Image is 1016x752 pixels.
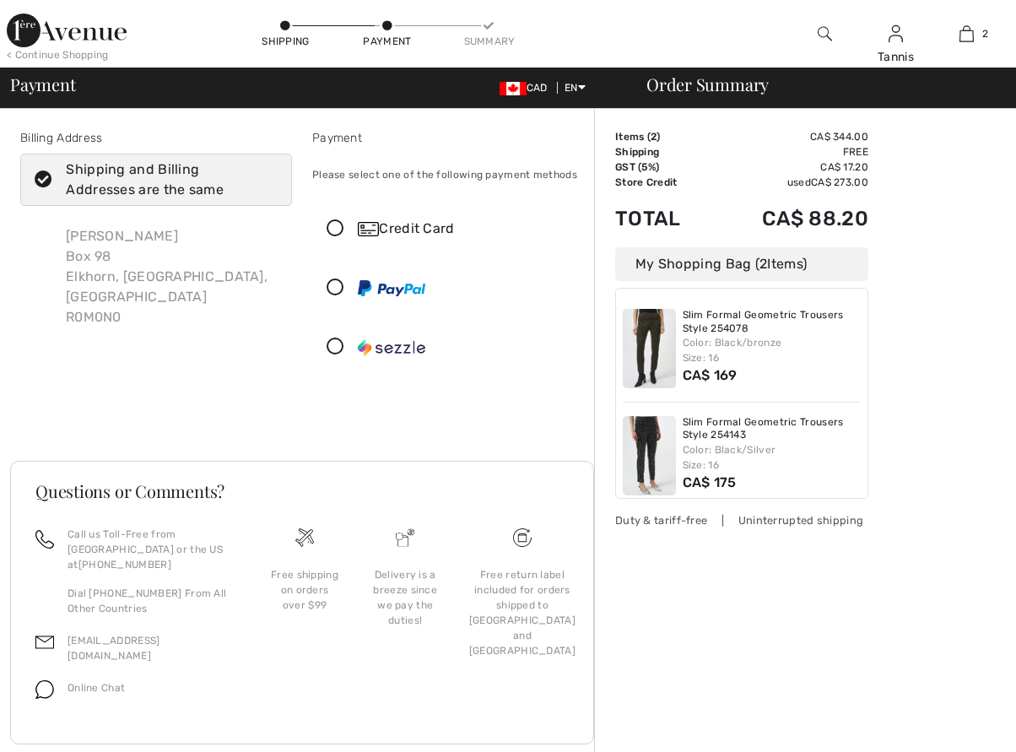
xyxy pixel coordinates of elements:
img: Free shipping on orders over $99 [295,528,314,547]
td: Free [711,144,868,160]
span: CA$ 175 [683,474,737,490]
td: Store Credit [615,175,711,190]
a: Slim Formal Geometric Trousers Style 254143 [683,416,862,442]
div: < Continue Shopping [7,47,109,62]
div: Credit Card [358,219,572,239]
a: [PHONE_NUMBER] [78,559,171,571]
img: My Info [889,24,903,44]
td: Shipping [615,144,711,160]
a: [EMAIL_ADDRESS][DOMAIN_NAME] [68,635,160,662]
img: Slim Formal Geometric Trousers Style 254078 [623,309,676,388]
img: Canadian Dollar [500,82,527,95]
span: CAD [500,82,554,94]
div: Tannis [861,48,930,66]
span: Online Chat [68,682,125,694]
div: My Shopping Bag ( Items) [615,247,868,281]
span: EN [565,82,586,94]
a: Sign In [889,25,903,41]
img: call [35,530,54,549]
div: Delivery is a breeze since we pay the duties! [369,567,442,628]
a: 2 [932,24,1002,44]
td: Total [615,190,711,247]
span: 2 [982,26,988,41]
td: CA$ 88.20 [711,190,868,247]
div: Color: Black/Silver Size: 16 [683,442,862,473]
img: PayPal [358,280,425,296]
div: Please select one of the following payment methods [312,154,584,196]
div: Order Summary [626,76,1006,93]
span: 2 [651,131,657,143]
img: chat [35,680,54,699]
td: used [711,175,868,190]
p: Dial [PHONE_NUMBER] From All Other Countries [68,586,234,616]
a: Slim Formal Geometric Trousers Style 254078 [683,309,862,335]
div: [PERSON_NAME] Box 98 Elkhorn, [GEOGRAPHIC_DATA], [GEOGRAPHIC_DATA] R0M0N0 [52,213,292,341]
div: Summary [464,34,515,49]
td: Items ( ) [615,129,711,144]
div: Free shipping on orders over $99 [268,567,341,613]
div: Shipping and Billing Addresses are the same [66,160,267,200]
img: search the website [818,24,832,44]
div: Payment [362,34,413,49]
img: Sezzle [358,339,425,356]
img: My Bag [959,24,974,44]
div: Free return label included for orders shipped to [GEOGRAPHIC_DATA] and [GEOGRAPHIC_DATA] [469,567,576,658]
img: 1ère Avenue [7,14,127,47]
div: Billing Address [20,129,292,147]
span: 2 [759,256,767,272]
span: Payment [10,76,75,93]
img: Slim Formal Geometric Trousers Style 254143 [623,416,676,495]
div: Shipping [261,34,311,49]
p: Call us Toll-Free from [GEOGRAPHIC_DATA] or the US at [68,527,234,572]
span: CA$ 169 [683,367,738,383]
div: Payment [312,129,584,147]
td: CA$ 17.20 [711,160,868,175]
img: Free shipping on orders over $99 [513,528,532,547]
img: Delivery is a breeze since we pay the duties! [396,528,414,547]
div: Duty & tariff-free | Uninterrupted shipping [615,512,868,528]
td: CA$ 344.00 [711,129,868,144]
div: Color: Black/bronze Size: 16 [683,335,862,365]
td: GST (5%) [615,160,711,175]
span: CA$ 273.00 [811,176,868,188]
img: email [35,633,54,652]
img: Credit Card [358,222,379,236]
h3: Questions or Comments? [35,483,569,500]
